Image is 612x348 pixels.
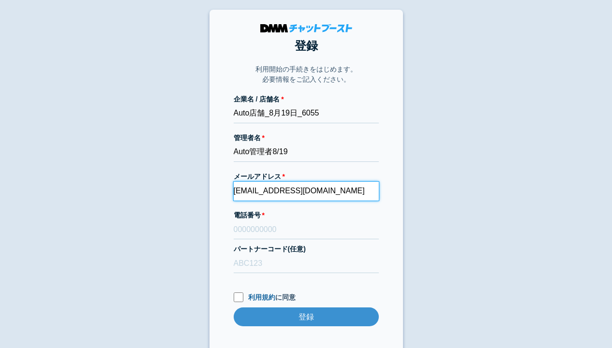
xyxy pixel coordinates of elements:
input: 会話 太郎 [234,143,379,162]
input: 利用規約に同意 [234,292,243,302]
label: 電話番号 [234,210,379,220]
input: xxx@cb.com [234,182,379,201]
h1: 登録 [234,37,379,55]
label: 管理者名 [234,133,379,143]
img: DMMチャットブースト [260,24,352,32]
input: 0000000000 [234,220,379,239]
input: 登録 [234,307,379,326]
a: 利用規約 [248,293,275,301]
label: メールアドレス [234,172,379,182]
input: ABC123 [234,254,379,273]
label: 企業名 / 店舗名 [234,94,379,104]
label: パートナーコード(任意) [234,244,379,254]
p: 利用開始の手続きをはじめます。 必要情報をご記入ください。 [255,64,357,85]
input: 株式会社チャットブースト [234,104,379,123]
label: に同意 [234,292,379,303]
